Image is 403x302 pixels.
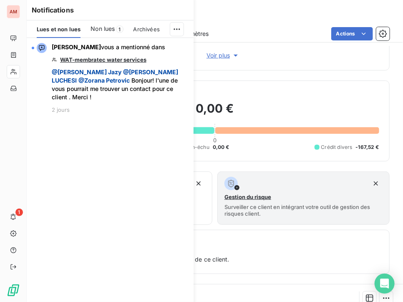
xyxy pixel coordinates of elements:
[213,143,229,151] span: 0,00 €
[91,25,115,33] span: Non lues
[32,5,189,15] h6: Notifications
[27,38,194,118] button: [PERSON_NAME]vous a mentionné dansWAT-membratec water services @[PERSON_NAME] Jazy @[PERSON_NAME]...
[52,68,121,75] span: @ [PERSON_NAME] Jazy
[50,101,379,124] h2: 0,00 €
[78,77,130,84] span: @ Zorana Petrovic
[52,43,165,51] span: vous a mentionné dans
[52,68,189,101] span: Bonjour! l'une de vous pourrait me trouver un contact pour ce client . Merci !
[7,284,20,297] img: Logo LeanPay
[207,51,240,60] span: Voir plus
[331,27,373,40] button: Actions
[60,56,146,63] a: WAT-membratec water services
[52,106,70,113] span: 2 jours
[67,51,379,60] button: Voir plus
[224,204,383,217] span: Surveiller ce client en intégrant votre outil de gestion des risques client.
[116,25,123,33] span: 1
[375,274,395,294] div: Open Intercom Messenger
[321,143,353,151] span: Crédit divers
[50,240,379,250] h6: Relance
[15,209,23,216] span: 1
[52,43,101,50] span: [PERSON_NAME]
[37,26,81,33] span: Lues et non lues
[213,137,217,143] span: 0
[224,194,271,200] span: Gestion du risque
[50,240,379,264] div: Vous n’avez pas accès aux informations de relance de ce client.
[356,143,379,151] span: -167,52 €
[7,5,20,18] div: AM
[217,171,390,225] button: Gestion du risqueSurveiller ce client en intégrant votre outil de gestion des risques client.
[185,143,209,151] span: Non-échu
[133,26,160,33] span: Archivées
